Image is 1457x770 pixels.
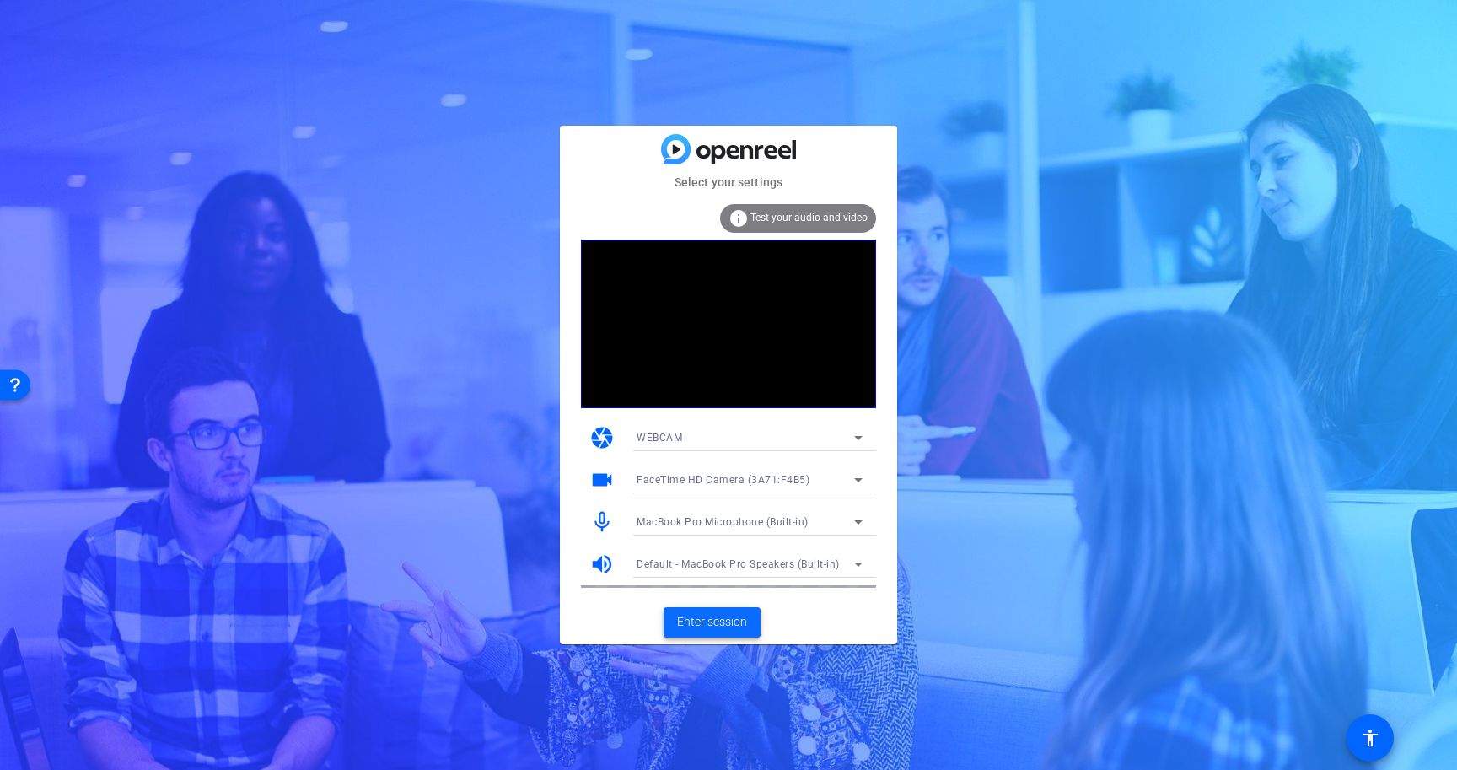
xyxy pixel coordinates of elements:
mat-icon: info [728,208,749,229]
mat-icon: accessibility [1360,728,1380,748]
mat-icon: mic_none [589,509,615,535]
span: WEBCAM [637,432,682,444]
img: blue-gradient.svg [661,134,796,164]
span: MacBook Pro Microphone (Built-in) [637,516,809,528]
mat-card-subtitle: Select your settings [560,173,897,191]
mat-icon: videocam [589,467,615,493]
span: Test your audio and video [750,212,868,223]
span: FaceTime HD Camera (3A71:F4B5) [637,474,809,486]
mat-icon: camera [589,425,615,450]
button: Enter session [664,607,761,638]
span: Default - MacBook Pro Speakers (Built-in) [637,558,840,570]
mat-icon: volume_up [589,552,615,577]
span: Enter session [677,613,747,631]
